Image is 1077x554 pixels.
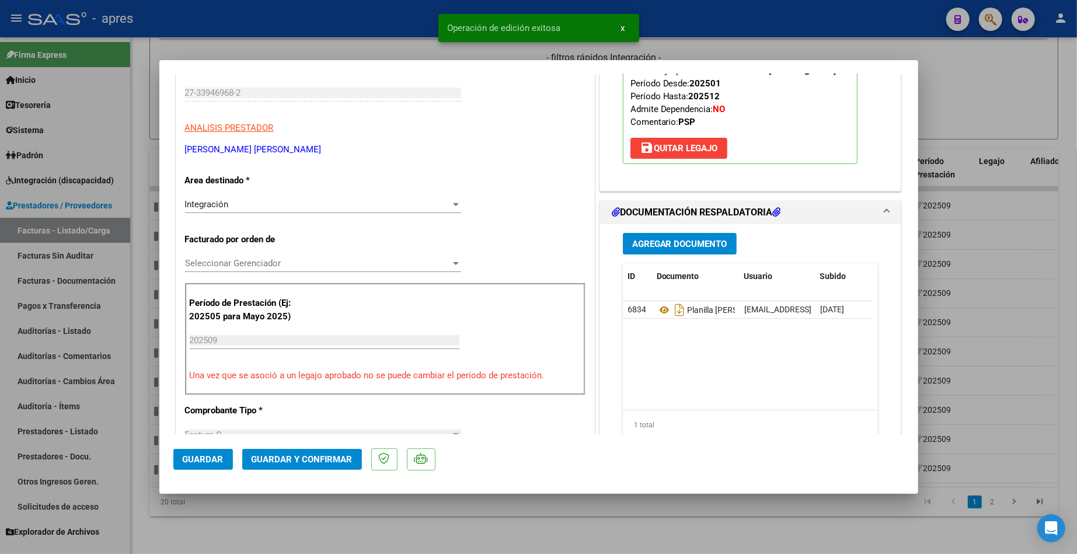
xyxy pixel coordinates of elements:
span: Guardar [183,454,224,465]
div: DOCUMENTACIÓN RESPALDATORIA [600,224,901,466]
span: Seleccionar Gerenciador [185,258,451,269]
button: Agregar Documento [623,233,737,255]
p: Legajo preaprobado para Período de Prestación: [623,9,858,164]
span: Guardar y Confirmar [252,454,353,465]
button: Guardar y Confirmar [242,449,362,470]
span: x [621,23,625,33]
span: Quitar Legajo [640,143,718,154]
datatable-header-cell: Documento [652,264,740,289]
p: Facturado por orden de [185,233,305,246]
button: Guardar [173,449,233,470]
span: [EMAIL_ADDRESS][DOMAIN_NAME] - [PERSON_NAME] [744,305,942,314]
span: [DATE] [820,305,844,314]
datatable-header-cell: Subido [815,264,874,289]
div: 1 total [623,410,879,440]
span: Integración [185,199,229,210]
span: Subido [820,271,846,281]
span: ANALISIS PRESTADOR [185,123,274,133]
p: Comprobante Tipo * [185,404,305,417]
span: ID [628,271,635,281]
datatable-header-cell: Usuario [740,264,815,289]
div: Open Intercom Messenger [1037,514,1065,542]
p: [PERSON_NAME] [PERSON_NAME] [185,143,585,156]
span: Factura C [185,430,222,440]
h1: DOCUMENTACIÓN RESPALDATORIA [612,205,781,219]
button: x [612,18,635,39]
span: Planilla [PERSON_NAME] [657,305,778,315]
strong: PSP [679,117,696,127]
button: Quitar Legajo [630,138,727,159]
span: Usuario [744,271,773,281]
mat-expansion-panel-header: DOCUMENTACIÓN RESPALDATORIA [600,201,901,224]
strong: 202512 [689,91,720,102]
span: Operación de edición exitosa [448,22,561,34]
p: Período de Prestación (Ej: 202505 para Mayo 2025) [190,297,307,323]
mat-icon: save [640,141,654,155]
span: Agregar Documento [632,239,727,249]
span: Comentario: [630,117,696,127]
p: Area destinado * [185,174,305,187]
strong: 202501 [690,78,722,89]
datatable-header-cell: ID [623,264,652,289]
span: 6834 [628,305,646,314]
span: Documento [657,271,699,281]
strong: NO [713,104,726,114]
i: Descargar documento [672,301,687,319]
p: Una vez que se asoció a un legajo aprobado no se puede cambiar el período de prestación. [190,369,581,382]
